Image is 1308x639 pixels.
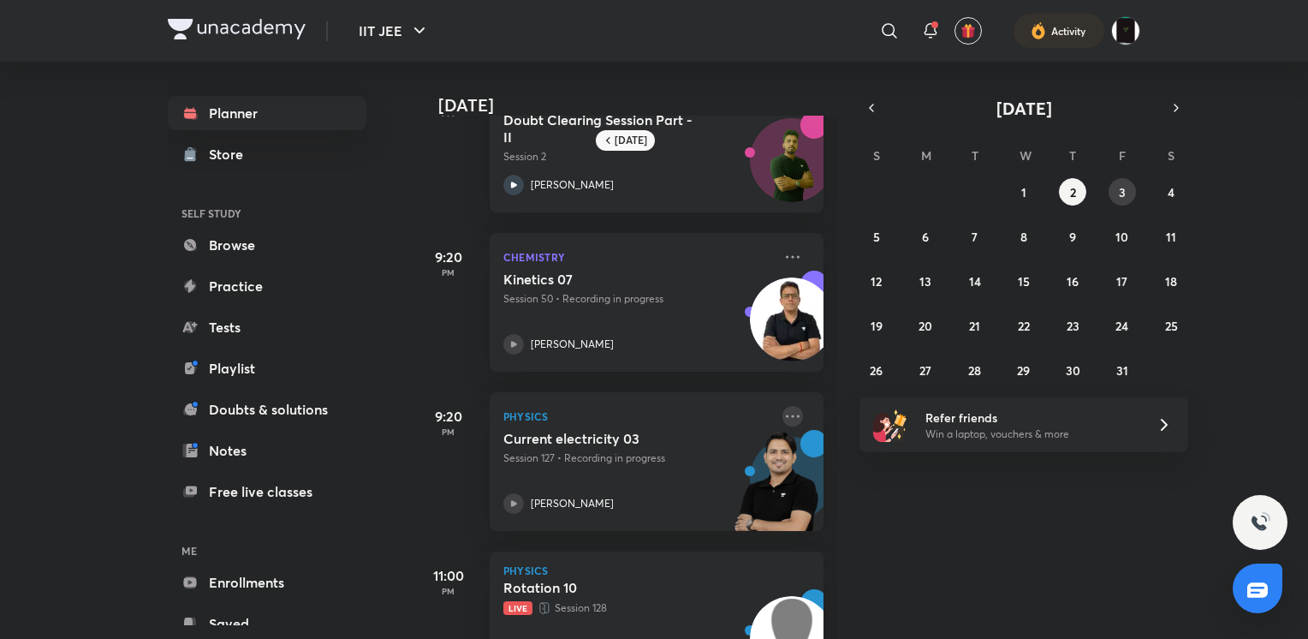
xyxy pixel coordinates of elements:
[414,427,483,437] p: PM
[1069,147,1076,164] abbr: Thursday
[925,427,1136,442] p: Win a laptop, vouchers & more
[414,108,483,118] p: PM
[961,356,989,384] button: October 28, 2025
[972,229,978,245] abbr: October 7, 2025
[1250,512,1270,533] img: ttu
[168,19,306,44] a: Company Logo
[1017,362,1030,379] abbr: October 29, 2025
[1168,147,1174,164] abbr: Saturday
[168,137,366,171] a: Store
[1010,312,1037,339] button: October 22, 2025
[871,318,883,334] abbr: October 19, 2025
[503,600,772,617] p: Session 128
[1020,229,1027,245] abbr: October 8, 2025
[1168,184,1174,200] abbr: October 4, 2025
[1010,356,1037,384] button: October 29, 2025
[531,177,614,193] p: [PERSON_NAME]
[1109,223,1136,250] button: October 10, 2025
[871,273,882,290] abbr: October 12, 2025
[1157,223,1185,250] button: October 11, 2025
[870,362,883,379] abbr: October 26, 2025
[883,96,1164,120] button: [DATE]
[1010,267,1037,295] button: October 15, 2025
[1067,273,1079,290] abbr: October 16, 2025
[1069,229,1076,245] abbr: October 9, 2025
[1059,312,1086,339] button: October 23, 2025
[1166,229,1176,245] abbr: October 11, 2025
[209,144,253,164] div: Store
[1157,178,1185,206] button: October 4, 2025
[168,392,366,427] a: Doubts & solutions
[954,17,982,45] button: avatar
[968,362,981,379] abbr: October 28, 2025
[1111,16,1140,45] img: Anurag Agarwal
[503,565,810,576] p: Physics
[1115,229,1128,245] abbr: October 10, 2025
[912,312,939,339] button: October 20, 2025
[1059,267,1086,295] button: October 16, 2025
[348,14,440,48] button: IIT JEE
[503,291,772,307] p: Session 50 • Recording in progress
[531,496,614,511] p: [PERSON_NAME]
[414,565,483,586] h5: 11:00
[1109,312,1136,339] button: October 24, 2025
[1059,223,1086,250] button: October 9, 2025
[168,565,366,600] a: Enrollments
[503,406,772,427] p: Physics
[1157,267,1185,295] button: October 18, 2025
[168,351,366,385] a: Playlist
[863,223,890,250] button: October 5, 2025
[1066,362,1080,379] abbr: October 30, 2025
[1157,312,1185,339] button: October 25, 2025
[912,356,939,384] button: October 27, 2025
[414,406,483,427] h5: 9:20
[996,97,1052,120] span: [DATE]
[925,409,1136,427] h6: Refer friends
[961,267,989,295] button: October 14, 2025
[615,134,647,147] h6: [DATE]
[863,312,890,339] button: October 19, 2025
[873,147,880,164] abbr: Sunday
[168,536,366,565] h6: ME
[1059,178,1086,206] button: October 2, 2025
[961,223,989,250] button: October 7, 2025
[873,408,907,442] img: referral
[438,95,841,116] h4: [DATE]
[912,267,939,295] button: October 13, 2025
[168,475,366,509] a: Free live classes
[503,451,772,466] p: Session 127 • Recording in progress
[969,318,980,334] abbr: October 21, 2025
[912,223,939,250] button: October 6, 2025
[503,271,716,288] h5: Kinetics 07
[1059,356,1086,384] button: October 30, 2025
[729,430,823,548] img: unacademy
[863,356,890,384] button: October 26, 2025
[969,273,981,290] abbr: October 14, 2025
[1010,178,1037,206] button: October 1, 2025
[1018,318,1030,334] abbr: October 22, 2025
[168,96,366,130] a: Planner
[1165,318,1178,334] abbr: October 25, 2025
[1116,362,1128,379] abbr: October 31, 2025
[751,128,833,210] img: Avatar
[972,147,978,164] abbr: Tuesday
[921,147,931,164] abbr: Monday
[1018,273,1030,290] abbr: October 15, 2025
[1010,223,1037,250] button: October 8, 2025
[961,312,989,339] button: October 21, 2025
[414,247,483,267] h5: 9:20
[503,601,532,615] span: Live
[168,310,366,344] a: Tests
[1116,273,1127,290] abbr: October 17, 2025
[503,247,772,267] p: Chemistry
[1020,147,1032,164] abbr: Wednesday
[1070,184,1076,200] abbr: October 2, 2025
[1067,318,1079,334] abbr: October 23, 2025
[1109,356,1136,384] button: October 31, 2025
[503,111,716,146] h5: Doubt Clearing Session Part - II
[922,229,929,245] abbr: October 6, 2025
[1119,147,1126,164] abbr: Friday
[1031,21,1046,41] img: activity
[919,362,931,379] abbr: October 27, 2025
[414,267,483,278] p: PM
